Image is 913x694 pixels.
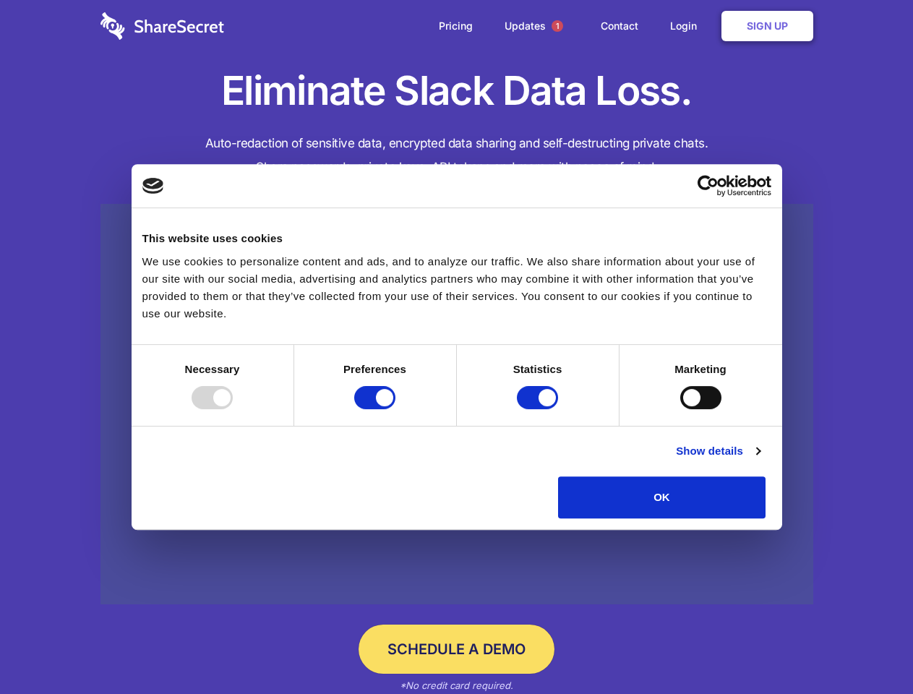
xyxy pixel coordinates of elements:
button: OK [558,476,766,518]
a: Contact [586,4,653,48]
div: We use cookies to personalize content and ads, and to analyze our traffic. We also share informat... [142,253,771,322]
strong: Marketing [674,363,726,375]
a: Usercentrics Cookiebot - opens in a new window [645,175,771,197]
a: Login [656,4,719,48]
img: logo-wordmark-white-trans-d4663122ce5f474addd5e946df7df03e33cb6a1c49d2221995e7729f52c070b2.svg [100,12,224,40]
strong: Statistics [513,363,562,375]
h1: Eliminate Slack Data Loss. [100,65,813,117]
a: Schedule a Demo [359,625,554,674]
a: Wistia video thumbnail [100,204,813,605]
a: Sign Up [721,11,813,41]
a: Pricing [424,4,487,48]
strong: Preferences [343,363,406,375]
h4: Auto-redaction of sensitive data, encrypted data sharing and self-destructing private chats. Shar... [100,132,813,179]
div: This website uses cookies [142,230,771,247]
strong: Necessary [185,363,240,375]
span: 1 [552,20,563,32]
img: logo [142,178,164,194]
em: *No credit card required. [400,680,513,691]
a: Show details [676,442,760,460]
